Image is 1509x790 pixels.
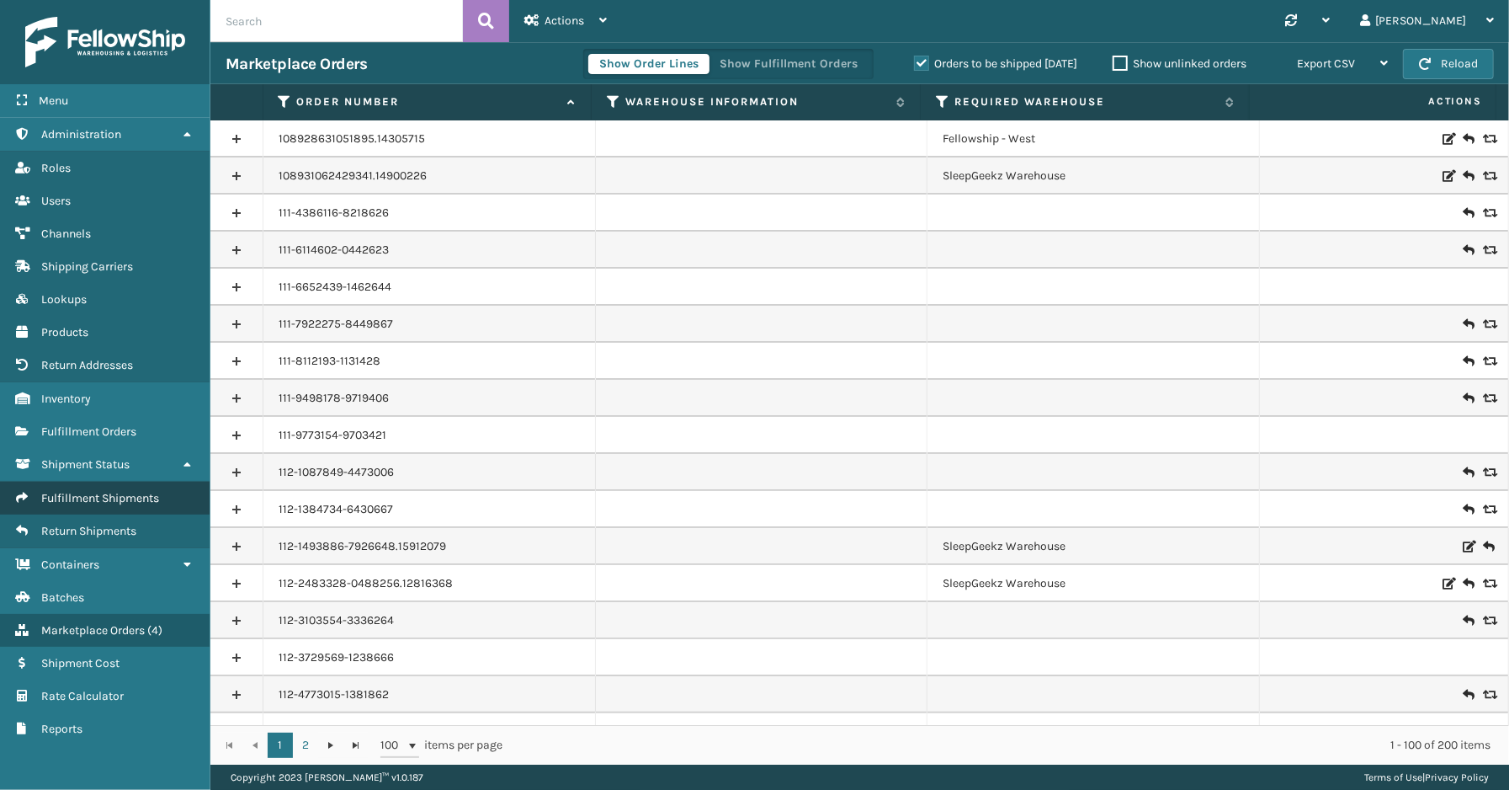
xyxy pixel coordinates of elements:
i: Create Return Label [1463,464,1473,481]
span: Marketplace Orders [41,623,145,638]
label: Orders to be shipped [DATE] [914,56,1077,71]
img: logo [25,17,185,67]
i: Create Return Label [1463,353,1473,370]
span: Inventory [41,392,91,406]
a: 111-6114602-0442623 [279,242,389,259]
span: Export CSV [1297,56,1355,71]
a: 112-3729569-1238666 [279,649,394,666]
span: 100 [380,737,406,754]
td: SleepGeekz Warehouse [927,565,1260,602]
span: Return Shipments [41,524,136,538]
label: Required Warehouse [954,94,1217,109]
div: 1 - 100 of 200 items [527,737,1490,754]
p: Copyright 2023 [PERSON_NAME]™ v 1.0.187 [231,765,423,790]
a: 1 [268,733,293,758]
i: Replace [1483,207,1493,219]
span: Containers [41,558,99,572]
span: Reports [41,722,82,736]
i: Edit [1443,170,1453,182]
span: Administration [41,127,121,141]
i: Replace [1483,318,1493,330]
a: 108928631051895.14305715 [279,131,425,147]
a: Terms of Use [1364,771,1422,783]
a: 111-7922275-8449867 [279,316,393,333]
td: Fellowship - West [927,120,1260,157]
a: 112-2483328-0488256.12816368 [279,575,453,592]
td: SleepGeekz Warehouse [927,157,1260,195]
a: 2 [293,733,318,758]
a: 111-9773154-9703421 [279,427,386,444]
i: Create Return Label [1463,612,1473,629]
i: Replace [1483,467,1493,478]
i: Replace [1483,133,1493,145]
a: 112-1493886-7926648.15912079 [279,538,446,555]
i: Replace [1483,615,1493,627]
i: Create Return Label [1463,390,1473,407]
a: 111-4386116-8218626 [279,205,389,222]
span: Return Addresses [41,358,133,372]
span: Actions [1255,88,1492,115]
label: Order Number [296,94,559,109]
i: Create Return Label [1463,131,1473,147]
a: 111-6652439-1462644 [279,279,391,296]
a: 112-5907288-9224254 [279,723,397,740]
i: Replace [1483,689,1493,701]
button: Show Order Lines [588,54,709,74]
a: 111-8112193-1131428 [279,353,380,370]
span: Shipment Status [41,457,130,472]
span: Products [41,325,88,339]
a: 111-9498178-9719406 [279,390,389,407]
i: Replace [1483,170,1493,182]
span: Lookups [41,292,87,307]
i: Replace [1483,504,1493,515]
i: Create Return Label [1463,575,1473,592]
i: Create Return Label [1463,501,1473,518]
span: Go to the next page [324,739,337,752]
a: 108931062429341.14900226 [279,168,427,184]
span: Shipment Cost [41,656,120,670]
i: Create Return Label [1463,205,1473,222]
a: 112-3103554-3336264 [279,612,394,629]
i: Replace [1483,392,1493,404]
span: Roles [41,161,71,175]
i: Replace [1483,244,1493,256]
i: Edit [1463,541,1473,552]
i: Create Return Label [1463,686,1473,703]
span: Channels [41,227,91,241]
span: ( 4 ) [147,623,162,638]
span: Go to the last page [349,739,363,752]
span: Menu [39,93,68,108]
button: Reload [1403,49,1494,79]
span: items per page [380,733,503,758]
td: SleepGeekz Warehouse [927,528,1260,565]
label: Show unlinked orders [1113,56,1246,71]
i: Edit [1443,578,1453,590]
span: Shipping Carriers [41,259,133,274]
label: Warehouse Information [625,94,888,109]
a: Go to the next page [318,733,343,758]
a: Go to the last page [343,733,369,758]
a: 112-1087849-4473006 [279,464,394,481]
div: | [1364,765,1489,790]
i: Create Return Label [1483,538,1493,555]
span: Rate Calculator [41,689,124,703]
span: Users [41,194,71,208]
a: 112-4773015-1381862 [279,686,389,703]
a: Privacy Policy [1425,771,1489,783]
span: Fulfillment Orders [41,424,136,439]
i: Replace [1483,355,1493,367]
i: Replace [1483,578,1493,590]
span: Fulfillment Shipments [41,491,159,505]
h3: Marketplace Orders [226,54,367,74]
span: Actions [545,13,584,28]
a: 112-1384734-6430667 [279,501,393,518]
i: Create Return Label [1463,168,1473,184]
button: Show Fulfillment Orders [709,54,869,74]
i: Create Return Label [1463,316,1473,333]
i: Edit [1443,133,1453,145]
i: Create Return Label [1463,242,1473,259]
span: Batches [41,590,84,605]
